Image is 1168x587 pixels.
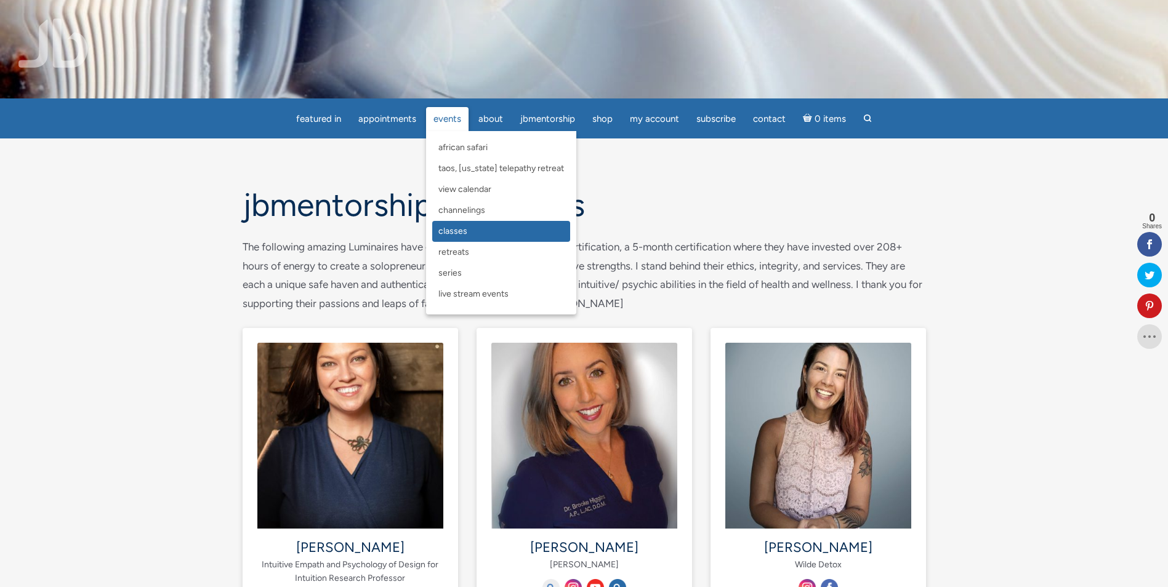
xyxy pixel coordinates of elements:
a: Subscribe [689,107,743,131]
span: View Calendar [438,184,491,194]
a: [PERSON_NAME] [764,539,872,556]
span: featured in [296,113,341,124]
a: Classes [432,221,570,242]
h1: JBMentorship Graduates [243,188,926,223]
a: [PERSON_NAME] [296,539,405,556]
span: About [478,113,503,124]
img: Dr. Sarah Paige Wilde [725,343,911,529]
a: My Account [622,107,687,131]
a: featured in [289,107,348,131]
a: Appointments [351,107,424,131]
p: The following amazing Luminaires have completed the JBMentorship Certification, a 5-month certifi... [243,238,926,313]
span: Channelings [438,205,485,215]
span: Live Stream Events [438,289,509,299]
a: Taos, [US_STATE] Telepathy Retreat [432,158,570,179]
p: Wilde Detox [725,558,911,572]
a: Contact [746,107,793,131]
a: View Calendar [432,179,570,200]
a: Cart0 items [795,106,853,131]
a: Retreats [432,242,570,263]
p: [PERSON_NAME] [491,558,677,572]
span: Retreats [438,247,469,257]
span: Series [438,268,462,278]
span: Appointments [358,113,416,124]
a: African Safari [432,137,570,158]
p: Intuitive Empath and Psychology of Design for Intuition Research Professor [257,558,443,586]
span: Contact [753,113,786,124]
span: Subscribe [696,113,736,124]
span: Taos, [US_STATE] Telepathy Retreat [438,163,564,174]
span: My Account [630,113,679,124]
span: Classes [438,226,467,236]
a: Events [426,107,469,131]
a: Live Stream Events [432,284,570,305]
a: Series [432,263,570,284]
span: Events [433,113,461,124]
a: Channelings [432,200,570,221]
a: Shop [585,107,620,131]
span: African Safari [438,142,488,153]
span: JBMentorship [520,113,575,124]
a: About [471,107,510,131]
span: 0 items [815,114,846,124]
span: Shares [1142,223,1162,230]
a: [PERSON_NAME] [530,539,638,556]
span: 0 [1142,212,1162,223]
a: JBMentorship [513,107,582,131]
img: Jamie Butler. The Everyday Medium [18,18,88,68]
img: Bonnie Casamassima [257,343,443,529]
img: Dr. Brooke Higgins [491,343,677,529]
i: Cart [803,113,815,124]
span: Shop [592,113,613,124]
